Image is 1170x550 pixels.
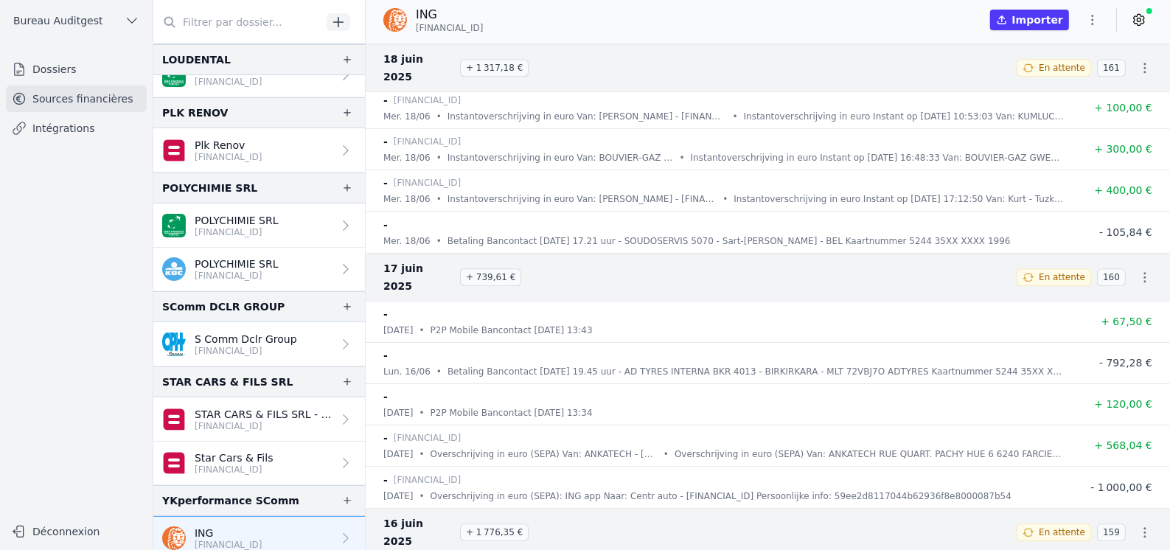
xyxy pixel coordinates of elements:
p: - [383,133,388,150]
input: Filtrer par dossier... [153,9,321,35]
p: ING [195,526,262,540]
p: [FINANCIAL_ID] [195,270,279,282]
p: mer. 18/06 [383,192,431,206]
p: [FINANCIAL_ID] [195,76,279,88]
p: [DATE] [383,489,414,504]
p: mer. 18/06 [383,109,431,124]
span: + 1 317,18 € [460,59,529,77]
span: En attente [1039,526,1085,538]
p: P2P Mobile Bancontact [DATE] 13:34 [431,405,593,420]
div: POLYCHIMIE SRL [162,179,257,197]
img: belfius.svg [162,408,186,431]
div: LOUDENTAL [162,50,231,68]
div: • [436,234,442,248]
span: + 1 776,35 € [460,523,529,541]
div: • [419,447,425,462]
span: + 100,00 € [1094,102,1152,114]
a: Dossiers [6,56,147,83]
div: • [664,447,669,462]
div: • [733,109,738,124]
p: - [383,388,388,405]
p: Plk Renov [195,138,262,153]
p: - [383,347,388,364]
p: Betaling Bancontact [DATE] 17.21 uur - SOUDOSERVIS 5070 - Sart-[PERSON_NAME] - BEL Kaartnummer 52... [448,234,1011,248]
p: [FINANCIAL_ID] [195,420,332,432]
p: Instantoverschrijving in euro Instant op [DATE] 17:12:50 Van: Kurt - Tuzkan [STREET_ADDRESS] IBAN... [734,192,1064,206]
button: Importer [990,10,1069,30]
p: Instantoverschrijving in euro Instant op [DATE] 16:48:33 Van: BOUVIER-GAZ GWENAELLE CLOS DES FIFR... [691,150,1064,165]
img: BNP_BE_BUSINESS_GEBABEBB.png [162,63,186,87]
a: Star Cars & Fils [FINANCIAL_ID] [153,442,365,485]
p: [DATE] [383,447,414,462]
p: - [383,429,388,447]
div: YKperformance SComm [162,492,299,509]
span: 17 juin 2025 [383,260,454,295]
a: STAR CARS & FILS SRL - [FINANCIAL_ID] (Archive) [FINANCIAL_ID] [153,397,365,442]
p: Overschrijving in euro (SEPA) Van: ANKATECH - [FINANCIAL_ID] Mededeling: 406/7948/10330 Fac406 [431,447,658,462]
p: lun. 16/06 [383,364,431,379]
span: + 568,04 € [1094,439,1152,451]
div: • [436,150,442,165]
p: Overschrijving in euro (SEPA) Van: ANKATECH RUE QUART. PACHY HUE 6 6240 FARCIENNES [GEOGRAPHIC_DA... [675,447,1064,462]
p: Star Cars & Fils [195,450,274,465]
span: + 300,00 € [1094,143,1152,155]
p: [FINANCIAL_ID] [195,464,274,476]
p: mer. 18/06 [383,150,431,165]
div: • [436,364,442,379]
div: • [680,150,685,165]
span: 160 [1097,268,1126,286]
img: BNP_BE_BUSINESS_GEBABEBB.png [162,214,186,237]
span: - 1 000,00 € [1090,481,1152,493]
p: ING [416,6,484,24]
img: belfius.png [162,139,186,162]
p: S Comm Dclr Group [195,332,297,347]
p: POLYCHIMIE SRL [195,213,279,228]
img: kbc.png [162,257,186,281]
span: - 105,84 € [1099,226,1152,238]
span: Bureau Auditgest [13,13,102,28]
p: P2P Mobile Bancontact [DATE] 13:43 [431,323,593,338]
a: LOUDENTAL SRL [FINANCIAL_ID] [153,53,365,97]
p: - [383,91,388,109]
a: POLYCHIMIE SRL [FINANCIAL_ID] [153,203,365,248]
p: [DATE] [383,405,414,420]
a: Intégrations [6,115,147,142]
p: [FINANCIAL_ID] [394,134,462,149]
p: Instantoverschrijving in euro Van: BOUVIER-GAZ GWENAELLE - [FINANCIAL_ID] Instant op [DATE] 16:48... [448,150,674,165]
span: + 67,50 € [1101,316,1152,327]
p: Overschrijving in euro (SEPA): ING app Naar: Centr auto - [FINANCIAL_ID] Persoonlijke info: 59ee2... [431,489,1011,504]
p: - [383,216,388,234]
p: [DATE] [383,323,414,338]
p: [FINANCIAL_ID] [195,226,279,238]
div: • [436,192,442,206]
p: POLYCHIMIE SRL [195,257,279,271]
img: belfius.png [162,451,186,475]
span: + 739,61 € [460,268,521,286]
p: [FINANCIAL_ID] [195,345,297,357]
div: SComm DCLR GROUP [162,298,285,316]
img: ing.png [383,8,407,32]
p: Instantoverschrijving in euro Instant op [DATE] 10:53:03 Van: KUMLUCAK MUSTAFA [STREET_ADDRESS] I... [744,109,1064,124]
p: [FINANCIAL_ID] [394,473,462,487]
div: • [722,192,728,206]
span: [FINANCIAL_ID] [416,22,484,34]
p: Betaling Bancontact [DATE] 19.45 uur - AD TYRES INTERNA BKR 4013 - BIRKIRKARA - MLT 72VBJ7O ADTYR... [448,364,1064,379]
div: • [419,489,425,504]
a: Sources financières [6,86,147,112]
p: - [383,305,388,323]
span: - 792,28 € [1099,357,1152,369]
div: • [419,405,425,420]
p: Instantoverschrijving in euro Van: [PERSON_NAME] - [FINANCIAL_ID] Instant op [DATE] 17:12:50 [448,192,717,206]
p: Instantoverschrijving in euro Van: [PERSON_NAME] - [FINANCIAL_ID] Instant op [DATE] 10:53:03 Mede... [448,109,727,124]
div: • [436,109,442,124]
div: PLK RENOV [162,104,228,122]
span: En attente [1039,62,1085,74]
p: [FINANCIAL_ID] [394,175,462,190]
span: En attente [1039,271,1085,283]
img: ing.png [162,526,186,550]
span: 18 juin 2025 [383,50,454,86]
button: Déconnexion [6,520,147,543]
p: STAR CARS & FILS SRL - [FINANCIAL_ID] (Archive) [195,407,332,422]
button: Bureau Auditgest [6,9,147,32]
a: S Comm Dclr Group [FINANCIAL_ID] [153,322,365,366]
